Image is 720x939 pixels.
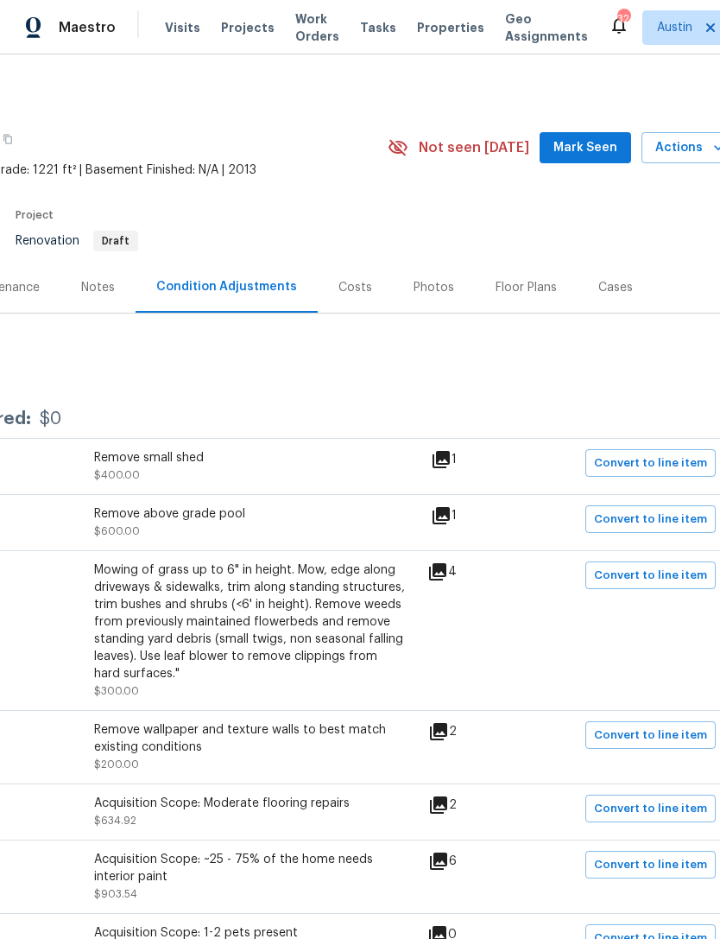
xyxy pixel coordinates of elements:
[59,19,116,36] span: Maestro
[95,236,136,246] span: Draft
[419,139,529,156] span: Not seen [DATE]
[40,410,61,428] div: $0
[428,851,512,872] div: 6
[94,721,405,756] div: Remove wallpaper and texture walls to best match existing conditions
[594,510,707,530] span: Convert to line item
[585,721,716,749] button: Convert to line item
[428,721,512,742] div: 2
[94,449,405,466] div: Remove small shed
[16,210,54,220] span: Project
[81,279,115,296] div: Notes
[594,799,707,819] span: Convert to line item
[94,526,140,536] span: $600.00
[94,505,405,523] div: Remove above grade pool
[427,561,512,582] div: 4
[360,22,396,34] span: Tasks
[295,10,339,45] span: Work Orders
[594,454,707,473] span: Convert to line item
[598,279,633,296] div: Cases
[94,759,139,770] span: $200.00
[585,561,716,589] button: Convert to line item
[94,686,139,696] span: $300.00
[16,235,138,247] span: Renovation
[617,10,629,28] div: 32
[594,726,707,745] span: Convert to line item
[585,505,716,533] button: Convert to line item
[496,279,557,296] div: Floor Plans
[585,851,716,879] button: Convert to line item
[540,132,631,164] button: Mark Seen
[94,815,136,826] span: $634.92
[594,855,707,875] span: Convert to line item
[657,19,692,36] span: Austin
[505,10,588,45] span: Geo Assignments
[94,889,137,899] span: $903.54
[585,449,716,477] button: Convert to line item
[417,19,484,36] span: Properties
[338,279,372,296] div: Costs
[94,470,140,480] span: $400.00
[594,566,707,586] span: Convert to line item
[428,795,512,815] div: 2
[431,449,512,470] div: 1
[431,505,512,526] div: 1
[414,279,454,296] div: Photos
[156,278,297,295] div: Condition Adjustments
[553,137,617,159] span: Mark Seen
[165,19,200,36] span: Visits
[94,851,405,885] div: Acquisition Scope: ~25 - 75% of the home needs interior paint
[585,795,716,822] button: Convert to line item
[221,19,275,36] span: Projects
[94,561,405,682] div: Mowing of grass up to 6" in height. Mow, edge along driveways & sidewalks, trim along standing st...
[94,795,405,812] div: Acquisition Scope: Moderate flooring repairs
